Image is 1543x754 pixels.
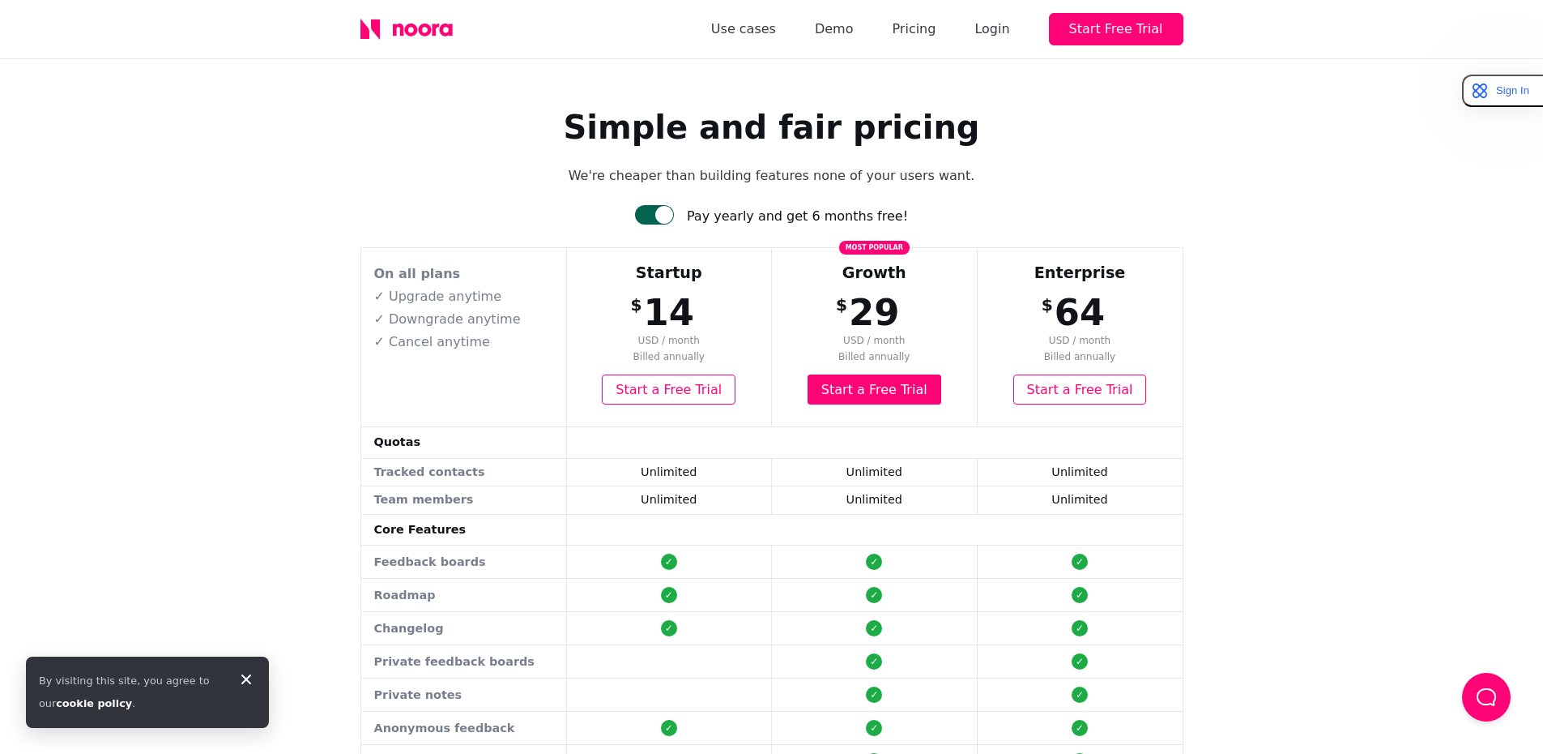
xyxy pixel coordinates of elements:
[773,349,976,364] span: Billed annually
[1072,587,1088,603] div: ✓
[361,645,567,679] td: Private feedback boards
[374,266,461,281] strong: On all plans
[361,458,567,486] td: Tracked contacts
[808,375,941,405] a: Start a Free Trial
[1072,620,1088,636] div: ✓
[1072,720,1088,736] div: ✓
[374,287,553,306] p: ✓ Upgrade anytime
[866,554,882,570] div: ✓
[568,262,771,285] div: Startup
[773,333,976,348] span: USD / month
[1072,687,1088,703] div: ✓
[568,349,771,364] span: Billed annually
[772,458,978,486] td: Unlimited
[360,108,1183,147] h1: Simple and fair pricing
[56,697,132,709] a: cookie policy
[566,486,772,515] td: Unlimited
[661,554,677,570] div: ✓
[1462,673,1511,722] button: Load Chat
[374,332,553,352] p: ✓ Cancel anytime
[1072,554,1088,570] div: ✓
[866,653,882,670] div: ✓
[361,612,567,645] td: Changelog
[661,720,677,736] div: ✓
[978,349,1182,364] span: Billed annually
[361,486,567,515] td: Team members
[711,18,776,41] a: Use cases
[978,333,1182,348] span: USD / month
[360,166,1183,186] p: We're cheaper than building features none of your users want.
[1013,375,1147,405] a: Start a Free Trial
[661,587,677,603] div: ✓
[602,375,735,405] a: Start a Free Trial
[1049,13,1183,45] button: Start Free Trial
[866,587,882,603] div: ✓
[687,205,908,228] div: Pay yearly and get 6 months free!
[644,291,694,334] span: 14
[361,426,567,458] td: Quotas
[661,620,677,636] div: ✓
[566,458,772,486] td: Unlimited
[772,486,978,515] td: Unlimited
[977,458,1183,486] td: Unlimited
[773,262,976,285] div: Growth
[361,579,567,612] td: Roadmap
[866,620,882,636] div: ✓
[866,687,882,703] div: ✓
[836,293,847,317] span: $
[374,310,553,329] p: ✓ Downgrade anytime
[6,24,253,148] iframe: profile
[361,679,567,712] td: Private notes
[839,241,910,255] span: Most popular
[977,486,1183,515] td: Unlimited
[866,720,882,736] div: ✓
[892,18,936,41] a: Pricing
[39,670,224,715] div: By visiting this site, you agree to our .
[1042,293,1053,317] span: $
[974,18,1009,41] div: Login
[361,712,567,745] td: Anonymous feedback
[1055,291,1105,334] span: 64
[361,514,567,546] td: Core Features
[631,293,642,317] span: $
[978,262,1182,285] div: Enterprise
[361,546,567,579] td: Feedback boards
[1072,653,1088,670] div: ✓
[849,291,899,334] span: 29
[568,333,771,348] span: USD / month
[815,18,854,41] a: Demo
